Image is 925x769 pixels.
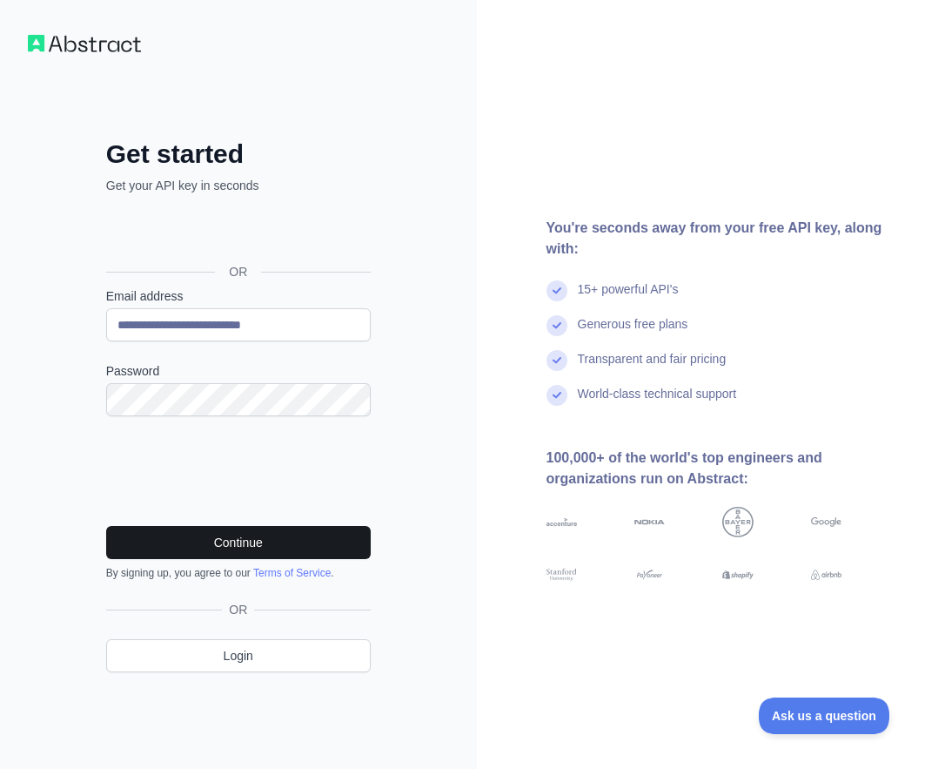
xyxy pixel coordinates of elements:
img: accenture [546,507,577,537]
div: You're seconds away from your free API key, along with: [546,218,898,260]
img: check mark [546,315,567,336]
label: Password [106,362,371,380]
span: OR [215,263,261,280]
img: payoneer [634,567,665,583]
img: stanford university [546,567,577,583]
img: nokia [634,507,665,537]
img: airbnb [811,567,841,583]
div: World-class technical support [578,385,737,420]
img: check mark [546,280,567,301]
img: check mark [546,350,567,371]
img: check mark [546,385,567,406]
div: 100,000+ of the world's top engineers and organizations run on Abstract: [546,448,898,489]
p: Get your API key in seconds [106,177,371,194]
a: Login [106,639,371,672]
label: Email address [106,287,371,305]
div: Generous free plans [578,315,688,350]
img: shopify [722,567,753,583]
div: By signing up, you agree to our . [106,566,371,580]
iframe: Toggle Customer Support [759,698,890,734]
iframe: Sign in with Google Button [97,213,376,252]
span: OR [222,601,254,618]
img: google [811,507,841,537]
div: Transparent and fair pricing [578,350,727,385]
iframe: reCAPTCHA [106,437,371,505]
img: bayer [722,507,753,537]
h2: Get started [106,138,371,170]
button: Continue [106,526,371,559]
img: Workflow [28,35,141,52]
div: 15+ powerful API's [578,280,679,315]
a: Terms of Service [253,567,331,579]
